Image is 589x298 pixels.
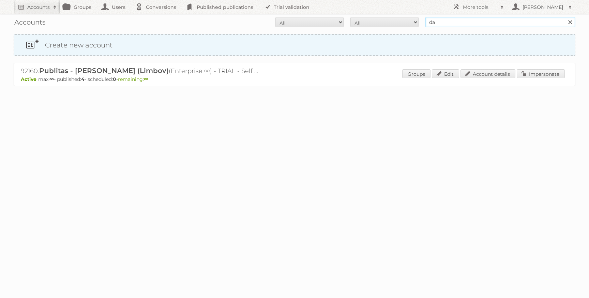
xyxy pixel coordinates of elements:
[463,4,497,11] h2: More tools
[432,69,459,78] a: Edit
[39,67,169,75] span: Publitas - [PERSON_NAME] (Limbov)
[517,69,565,78] a: Impersonate
[27,4,50,11] h2: Accounts
[144,76,148,82] strong: ∞
[113,76,116,82] strong: 0
[21,67,259,75] h2: 92160: (Enterprise ∞) - TRIAL - Self Service
[14,35,575,55] a: Create new account
[81,76,85,82] strong: 4
[21,76,38,82] span: Active
[402,69,431,78] a: Groups
[21,76,568,82] p: max: - published: - scheduled: -
[460,69,515,78] a: Account details
[49,76,54,82] strong: ∞
[521,4,565,11] h2: [PERSON_NAME]
[118,76,148,82] span: remaining:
